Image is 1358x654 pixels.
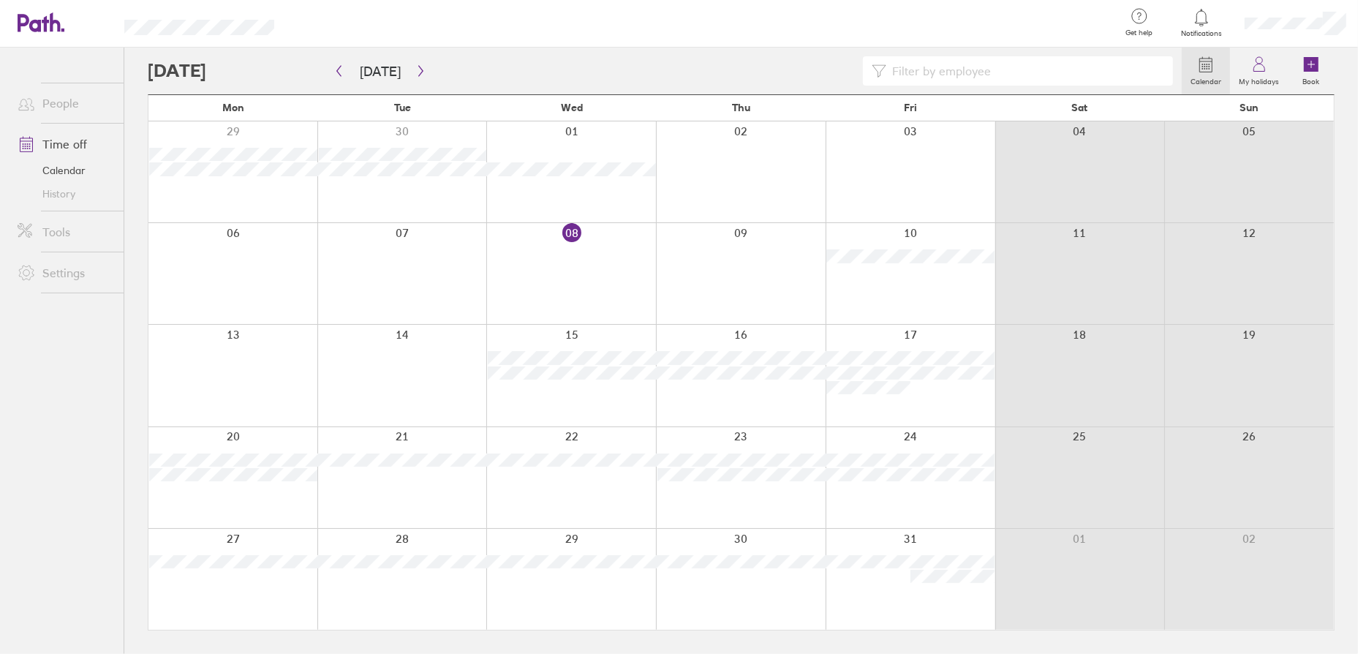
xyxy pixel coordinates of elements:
label: My holidays [1230,73,1288,86]
a: Calendar [1182,48,1230,94]
label: Calendar [1182,73,1230,86]
a: Calendar [6,159,124,182]
button: [DATE] [348,59,412,83]
a: Notifications [1178,7,1226,38]
span: Wed [561,102,583,113]
a: Tools [6,217,124,247]
span: Get help [1116,29,1163,37]
a: Book [1288,48,1335,94]
label: Book [1294,73,1329,86]
input: Filter by employee [886,57,1164,85]
span: Sun [1240,102,1259,113]
a: Time off [6,129,124,159]
a: My holidays [1230,48,1288,94]
a: People [6,89,124,118]
span: Notifications [1178,29,1226,38]
span: Fri [904,102,917,113]
span: Thu [732,102,750,113]
span: Sat [1072,102,1088,113]
span: Tue [394,102,411,113]
a: Settings [6,258,124,287]
a: History [6,182,124,206]
span: Mon [222,102,244,113]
